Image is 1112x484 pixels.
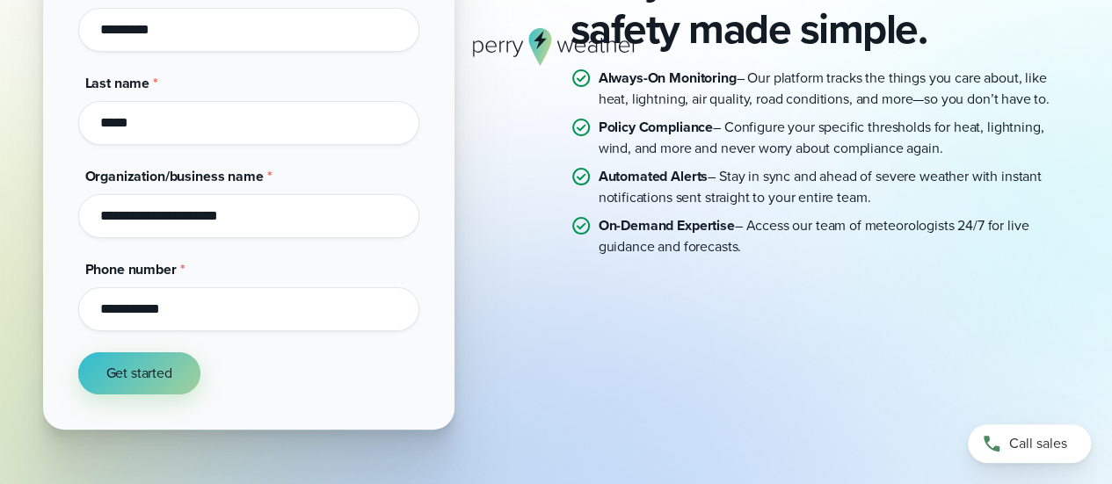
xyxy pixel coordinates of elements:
[599,117,1070,159] p: – Configure your specific thresholds for heat, lightning, wind, and more and never worry about co...
[106,363,172,384] span: Get started
[1009,433,1067,454] span: Call sales
[85,166,264,186] span: Organization/business name
[599,215,1070,257] p: – Access our team of meteorologists 24/7 for live guidance and forecasts.
[599,215,735,235] strong: On-Demand Expertise
[599,68,737,88] strong: Always-On Monitoring
[599,117,713,137] strong: Policy Compliance
[85,259,177,279] span: Phone number
[85,73,150,93] span: Last name
[78,352,200,394] button: Get started
[968,424,1091,463] a: Call sales
[599,166,709,186] strong: Automated Alerts
[599,68,1070,110] p: – Our platform tracks the things you care about, like heat, lightning, air quality, road conditio...
[599,166,1070,208] p: – Stay in sync and ahead of severe weather with instant notifications sent straight to your entir...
